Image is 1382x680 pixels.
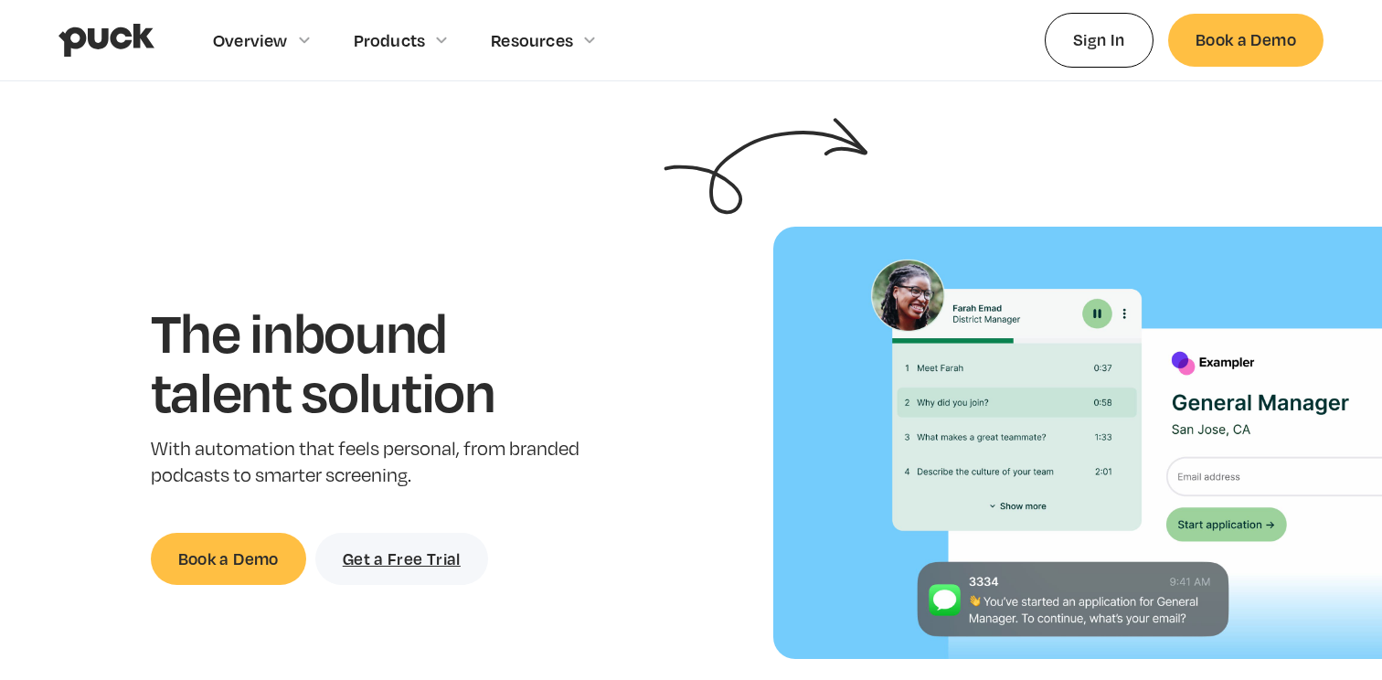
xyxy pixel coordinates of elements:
a: Sign In [1045,13,1153,67]
a: Book a Demo [151,533,306,585]
div: Resources [491,30,573,50]
a: Get a Free Trial [315,533,488,585]
h1: The inbound talent solution [151,302,585,421]
p: With automation that feels personal, from branded podcasts to smarter screening. [151,436,585,489]
div: Products [354,30,426,50]
div: Overview [213,30,288,50]
a: Book a Demo [1168,14,1324,66]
